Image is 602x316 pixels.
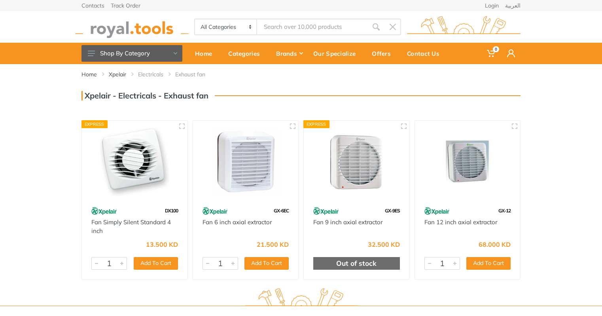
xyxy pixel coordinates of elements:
a: Fan 9 inch axial extractor [313,218,382,226]
a: Our Specialize [308,43,366,64]
input: Site search [257,19,368,35]
a: Login [485,3,499,8]
div: 32.500 KD [368,241,400,248]
img: Royal Tools - Fan 9 inch axial extractor [311,128,402,196]
a: Xpelair [109,70,126,78]
a: Fan Simply Silent Standard 4 inch [91,218,171,235]
a: Fan 6 inch axial extractor [203,218,272,226]
button: Add To Cart [244,257,289,270]
div: 21.500 KD [257,241,289,248]
div: Express [81,120,108,128]
div: Categories [223,45,271,62]
div: 13.500 KD [146,241,178,248]
nav: breadcrumb [81,70,521,78]
a: Home [189,43,223,64]
a: Track Order [111,3,140,8]
div: Our Specialize [308,45,366,62]
select: Category [195,19,257,34]
div: Out of stock [313,257,400,270]
span: DX100 [165,208,178,214]
a: 0 [481,43,502,64]
button: Shop By Category [81,45,182,62]
img: royal.tools Logo [75,16,189,38]
a: العربية [505,3,521,8]
span: 0 [493,46,499,52]
li: Exhaust fan [175,70,217,78]
a: Contacts [81,3,104,8]
img: 80.webp [203,204,228,218]
button: Add To Cart [466,257,511,270]
div: Home [189,45,223,62]
span: GX-12 [498,208,511,214]
div: Contact Us [401,45,450,62]
a: Contact Us [401,43,450,64]
div: Offers [366,45,401,62]
div: Express [303,120,329,128]
img: Royal Tools - Fan Simply Silent Standard 4 inch [89,128,180,196]
span: GX-9ES [385,208,400,214]
div: 68.000 KD [479,241,511,248]
h3: Xpelair - Electricals - Exhaust fan [81,91,208,100]
a: Offers [366,43,401,64]
a: Electricals [138,70,163,78]
button: Add To Cart [134,257,178,270]
img: royal.tools Logo [407,16,521,38]
img: Royal Tools - Fan 6 inch axial extractor [200,128,292,196]
img: 80.webp [313,204,339,218]
span: GX-6EC [274,208,289,214]
img: Royal Tools - Fan 12 inch axial extractor [422,128,513,196]
div: Brands [271,45,308,62]
a: Categories [223,43,271,64]
a: Home [81,70,97,78]
img: 80.webp [424,204,450,218]
img: 80.webp [91,204,117,218]
a: Fan 12 inch axial extractor [424,218,497,226]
